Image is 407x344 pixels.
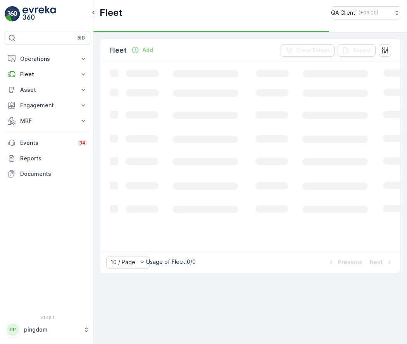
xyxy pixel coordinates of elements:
[20,101,75,109] p: Engagement
[20,155,87,162] p: Reports
[5,315,90,320] span: v 1.48.1
[142,46,153,54] p: Add
[77,35,85,41] p: ⌘B
[20,71,75,78] p: Fleet
[20,139,73,147] p: Events
[359,10,378,16] p: ( +03:00 )
[79,140,86,146] p: 34
[5,113,90,129] button: MRF
[331,9,355,17] p: QA Client
[7,323,19,336] div: PP
[24,326,79,334] p: pingdom
[20,55,75,63] p: Operations
[20,170,87,178] p: Documents
[5,151,90,166] a: Reports
[128,45,156,55] button: Add
[5,67,90,82] button: Fleet
[296,46,330,54] p: Clear Filters
[100,7,122,19] p: Fleet
[353,46,371,54] p: Export
[5,82,90,98] button: Asset
[5,6,20,22] img: logo
[326,258,363,267] button: Previous
[20,117,75,125] p: MRF
[20,86,75,94] p: Asset
[109,45,127,56] p: Fleet
[22,6,56,22] img: logo_light-DOdMpM7g.png
[5,166,90,182] a: Documents
[5,51,90,67] button: Operations
[5,98,90,113] button: Engagement
[5,322,90,338] button: PPpingdom
[331,6,401,19] button: QA Client(+03:00)
[338,258,362,266] p: Previous
[369,258,394,267] button: Next
[338,44,376,57] button: Export
[146,258,196,266] p: Usage of Fleet : 0/0
[370,258,383,266] p: Next
[281,44,335,57] button: Clear Filters
[5,135,90,151] a: Events34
